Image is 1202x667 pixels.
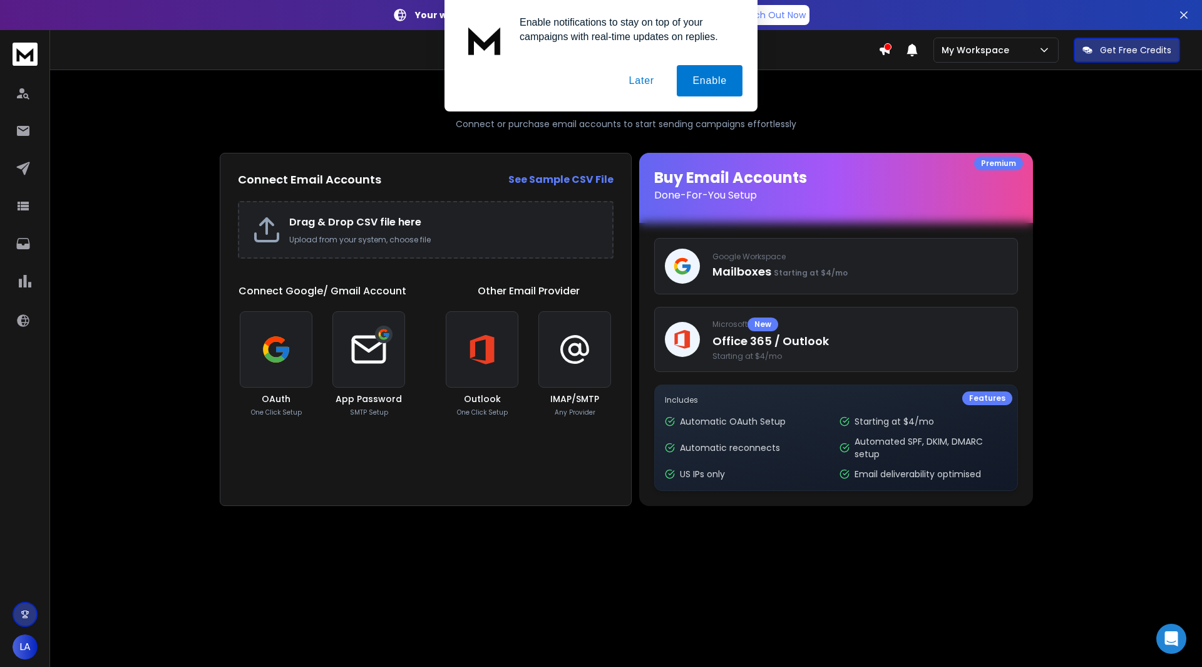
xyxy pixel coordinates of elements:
[555,408,595,417] p: Any Provider
[680,442,780,454] p: Automatic reconnects
[456,118,796,130] p: Connect or purchase email accounts to start sending campaigns effortlessly
[712,263,1007,281] p: Mailboxes
[464,393,501,405] h3: Outlook
[13,634,38,659] button: LA
[712,318,1007,331] p: Microsoft
[774,267,848,278] span: Starting at $4/mo
[613,65,669,96] button: Later
[550,393,599,405] h3: IMAP/SMTP
[350,408,388,417] p: SMTP Setup
[510,15,742,44] div: Enable notifications to stay on top of your campaigns with real-time updates on replies.
[855,435,1007,460] p: Automated SPF, DKIM, DMARC setup
[654,168,1018,203] h1: Buy Email Accounts
[262,393,290,405] h3: OAuth
[747,318,778,331] div: New
[508,172,614,187] a: See Sample CSV File
[457,408,508,417] p: One Click Setup
[680,415,786,428] p: Automatic OAuth Setup
[460,15,510,65] img: notification icon
[962,391,1012,405] div: Features
[712,333,1007,350] p: Office 365 / Outlook
[712,351,1007,361] span: Starting at $4/mo
[1156,624,1186,654] div: Open Intercom Messenger
[680,468,725,480] p: US IPs only
[855,415,934,428] p: Starting at $4/mo
[665,395,1007,405] p: Includes
[289,235,600,245] p: Upload from your system, choose file
[855,468,981,480] p: Email deliverability optimised
[654,188,1018,203] p: Done-For-You Setup
[289,215,600,230] h2: Drag & Drop CSV file here
[239,284,406,299] h1: Connect Google/ Gmail Account
[478,284,580,299] h1: Other Email Provider
[251,408,302,417] p: One Click Setup
[336,393,402,405] h3: App Password
[974,157,1023,170] div: Premium
[677,65,742,96] button: Enable
[712,252,1007,262] p: Google Workspace
[238,171,381,189] h2: Connect Email Accounts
